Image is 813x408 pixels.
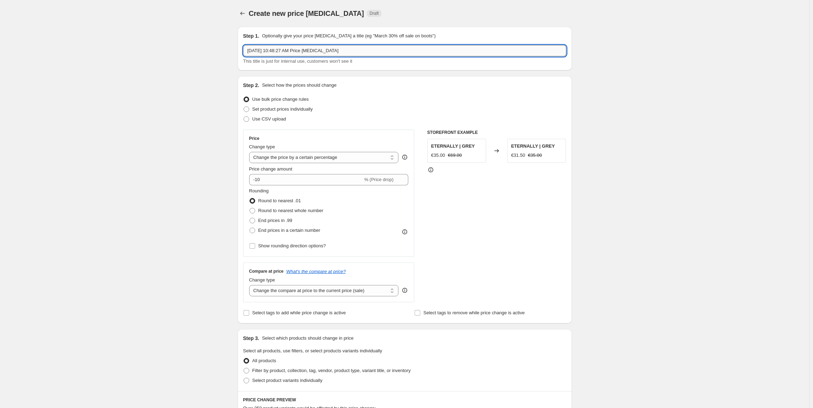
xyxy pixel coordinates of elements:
span: Use bulk price change rules [252,97,309,102]
span: Show rounding direction options? [258,243,326,248]
h6: PRICE CHANGE PREVIEW [243,397,566,403]
h2: Step 3. [243,335,259,342]
span: % (Price drop) [364,177,393,182]
span: ETERNALLY | GREY [511,143,555,149]
div: help [401,154,408,161]
span: €69.00 [448,153,462,158]
span: End prices in a certain number [258,228,320,233]
span: Round to nearest whole number [258,208,323,213]
h2: Step 1. [243,32,259,39]
span: Price change amount [249,166,292,172]
span: Use CSV upload [252,116,286,122]
button: Price change jobs [238,8,247,18]
span: €35.00 [528,153,542,158]
span: Create new price [MEDICAL_DATA] [249,10,364,17]
span: Set product prices individually [252,106,313,112]
span: ETERNALLY | GREY [431,143,475,149]
h3: Compare at price [249,268,284,274]
p: Optionally give your price [MEDICAL_DATA] a title (eg "March 30% off sale on boots") [262,32,435,39]
span: Filter by product, collection, tag, vendor, product type, variant title, or inventory [252,368,411,373]
span: €35.00 [431,153,445,158]
span: €31.50 [511,153,525,158]
span: Select all products, use filters, or select products variants individually [243,348,382,353]
div: help [401,287,408,294]
span: Change type [249,144,275,149]
span: All products [252,358,276,363]
p: Select which products should change in price [262,335,353,342]
input: -15 [249,174,363,185]
span: Select tags to add while price change is active [252,310,346,315]
h6: STOREFRONT EXAMPLE [427,130,566,135]
span: Round to nearest .01 [258,198,301,203]
h3: Price [249,136,259,141]
span: End prices in .99 [258,218,292,223]
span: This title is just for internal use, customers won't see it [243,58,352,64]
span: Rounding [249,188,269,193]
span: Select product variants individually [252,378,322,383]
span: Select tags to remove while price change is active [423,310,525,315]
span: Draft [370,11,379,16]
h2: Step 2. [243,82,259,89]
input: 30% off holiday sale [243,45,566,56]
span: Change type [249,277,275,283]
p: Select how the prices should change [262,82,336,89]
button: What's the compare at price? [286,269,346,274]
